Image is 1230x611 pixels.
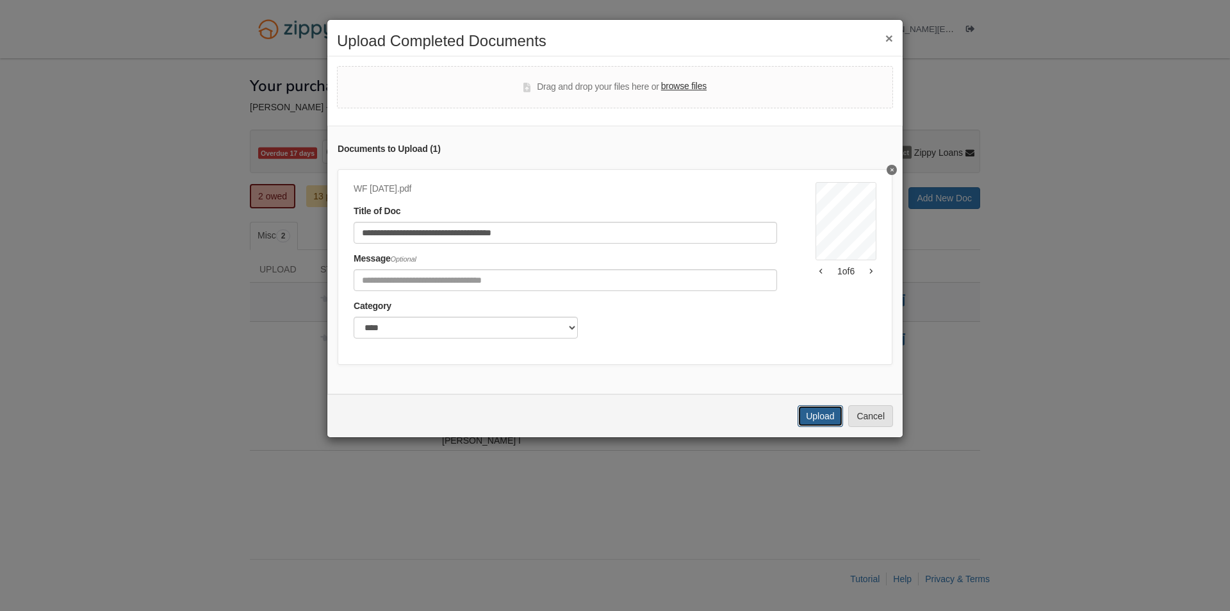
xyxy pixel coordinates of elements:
div: Drag and drop your files here or [523,80,707,95]
button: Upload [798,405,842,427]
label: browse files [661,80,707,94]
label: Title of Doc [354,205,400,219]
button: × [885,31,893,45]
label: Message [354,252,416,266]
input: Include any comments on this document [354,269,777,291]
select: Category [354,317,578,339]
button: Delete WF 8-15-25 Wells Fargo August Statement [887,165,897,175]
div: WF [DATE].pdf [354,182,777,196]
label: Category [354,299,391,314]
span: Optional [391,255,416,263]
div: Documents to Upload ( 1 ) [338,142,892,156]
div: 1 of 6 [816,265,876,278]
input: Document Title [354,222,777,244]
button: Cancel [848,405,893,427]
h2: Upload Completed Documents [337,33,893,49]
